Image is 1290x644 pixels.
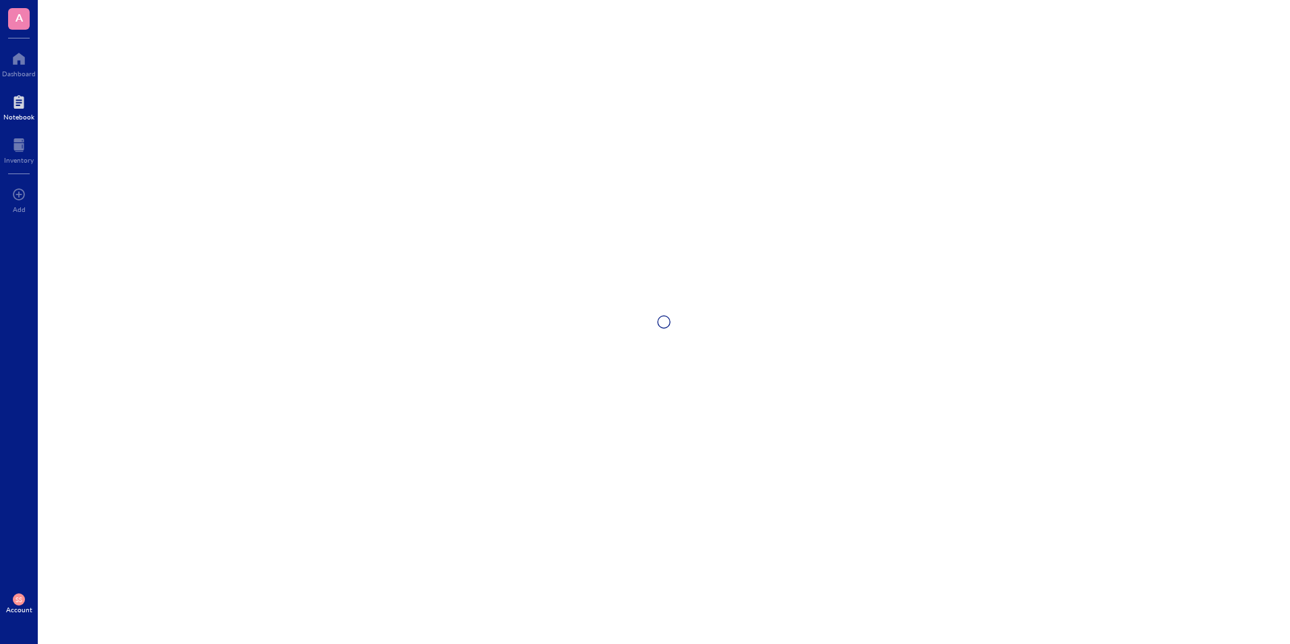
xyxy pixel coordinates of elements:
[3,113,34,121] div: Notebook
[13,205,26,213] div: Add
[6,606,32,614] div: Account
[2,48,36,78] a: Dashboard
[16,596,22,603] span: SS
[4,156,34,164] div: Inventory
[4,134,34,164] a: Inventory
[16,9,23,26] span: A
[3,91,34,121] a: Notebook
[2,70,36,78] div: Dashboard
